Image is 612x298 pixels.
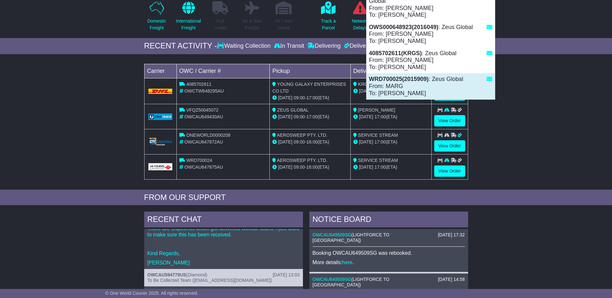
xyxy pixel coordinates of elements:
[294,95,305,100] span: 09:00
[434,165,465,177] a: View Order
[306,164,318,170] span: 16:00
[147,1,166,35] a: DomesticFreight
[176,64,270,78] td: OWC / Carrier #
[184,139,223,144] span: OWCAU647872AU
[270,64,351,78] td: Pickup
[353,164,429,171] div: (ETA)
[147,225,300,238] p: There are shipments which got delivered without scans. I just want to make sure this has been rec...
[375,114,386,119] span: 17:00
[278,164,292,170] span: [DATE]
[438,277,465,282] div: [DATE] 14:58
[366,21,495,47] div: : Zeus Global From: [PERSON_NAME] To: [PERSON_NAME]
[358,107,395,113] span: [PERSON_NAME]
[144,41,217,51] div: RECENT ACTIVITY -
[359,114,373,119] span: [DATE]
[353,139,429,145] div: (ETA)
[353,88,429,94] div: (ETA)
[294,164,305,170] span: 09:00
[306,139,318,144] span: 16:00
[369,24,438,30] strong: OWS000648923(2016049)
[375,164,386,170] span: 17:00
[369,50,422,56] strong: 4085702611(KRGS)
[375,139,386,144] span: 17:00
[438,232,465,238] div: [DATE] 17:32
[358,158,398,163] span: SERVICE STREAM
[147,272,300,278] div: ( )
[184,114,223,119] span: OWCAU649430AU
[272,82,346,94] span: YOUNG GALAXY ENTERPRISES CO LTD
[313,232,389,243] span: LIGHTFORCE TO [GEOGRAPHIC_DATA]
[147,18,166,31] p: Domestic Freight
[306,43,342,50] div: Delivering
[148,163,173,170] img: GetCarrierServiceLogo
[306,95,318,100] span: 17:00
[277,133,327,138] span: AEROSWEEP PTY. LTD.
[321,18,336,31] p: Track a Parcel
[342,43,374,50] div: Delivered
[184,88,224,94] span: OWCTW648295AU
[321,1,336,35] a: Track aParcel
[351,1,368,35] a: NetworkDelays
[275,18,293,31] p: Air / Sea Depot
[434,140,465,152] a: View Order
[313,277,352,282] a: OWCAU649509SG
[273,272,299,278] div: [DATE] 13:03
[358,82,408,87] span: KRGS ROLLER DOORS
[186,82,211,87] span: 4085702611
[188,272,206,277] span: Diamond
[272,114,348,120] div: - (ETA)
[144,193,468,202] div: FROM OUR SUPPORT
[144,212,303,229] div: RECENT CHAT
[313,232,465,243] div: ( )
[148,138,173,145] img: GetCarrierServiceLogo
[272,43,306,50] div: In Transit
[313,250,465,256] p: Booking OWCAU649509SG was rebooked.
[369,76,429,82] strong: WRD700025(2015909)
[313,232,352,237] a: OWCAU649509SG
[148,114,173,120] img: GetCarrierServiceLogo
[147,250,300,256] p: Kind Regards,
[350,64,431,78] td: Delivery
[313,277,465,288] div: ( )
[147,260,300,266] p: [PERSON_NAME]
[352,18,368,31] p: Network Delays
[186,158,212,163] span: WRD700024
[277,107,308,113] span: ZEUS GLOBAL
[353,114,429,120] div: (ETA)
[313,259,465,265] p: More details: .
[313,277,389,287] span: LIGHTFORCE TO [GEOGRAPHIC_DATA]
[272,94,348,101] div: - (ETA)
[359,164,373,170] span: [DATE]
[278,114,292,119] span: [DATE]
[359,88,373,94] span: [DATE]
[358,133,398,138] span: SERVICE STREAM
[144,64,176,78] td: Carrier
[309,212,468,229] div: NOTICE BOARD
[147,278,272,283] span: To Be Collected Team ([EMAIL_ADDRESS][DOMAIN_NAME])
[342,260,352,265] a: here
[105,291,198,296] span: © One World Courier 2025. All rights reserved.
[277,158,327,163] span: AEROSWEEP PTY. LTD.
[294,139,305,144] span: 09:00
[147,272,186,277] a: OWCAU594779US
[212,18,228,31] p: Full Loads
[434,115,465,126] a: View Order
[278,95,292,100] span: [DATE]
[186,133,230,138] span: ONEWORLD0000208
[278,139,292,144] span: [DATE]
[366,47,495,74] div: : Zeus Global From: [PERSON_NAME] To: [PERSON_NAME]
[243,18,262,31] p: Air & Sea Freight
[148,89,173,94] img: DHL.png
[294,114,305,119] span: 09:00
[306,114,318,119] span: 17:00
[176,18,201,31] p: International Freight
[217,43,272,50] div: Waiting Collection
[186,107,218,113] span: VFQZ50045072
[272,139,348,145] div: - (ETA)
[272,164,348,171] div: - (ETA)
[184,164,223,170] span: OWCAU647875AU
[359,139,373,144] span: [DATE]
[176,1,201,35] a: InternationalFreight
[366,73,495,99] div: : Zeus Global From: MARG To: [PERSON_NAME]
